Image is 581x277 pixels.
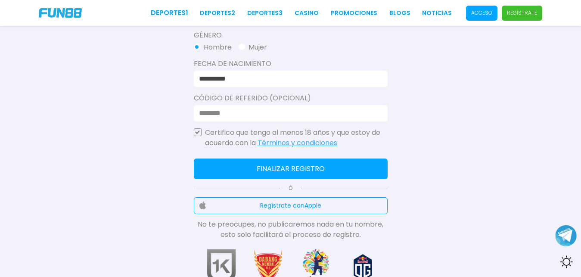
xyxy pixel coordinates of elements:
[194,197,388,214] button: Regístrate conApple
[200,9,235,18] a: Deportes2
[555,224,577,247] button: Join telegram channel
[471,9,492,17] p: Acceso
[258,138,337,148] a: Términos y condiciones
[194,30,388,40] label: Género
[194,42,232,53] button: Hombre
[295,9,319,18] a: CASINO
[194,184,388,192] p: Ó
[247,9,283,18] a: Deportes3
[507,9,537,17] p: Regístrate
[422,9,452,18] a: NOTICIAS
[555,251,577,273] div: Switch theme
[194,59,388,69] label: Fecha de Nacimiento
[389,9,410,18] a: BLOGS
[194,93,388,103] label: Código de Referido (Opcional)
[194,219,388,240] p: No te preocupes, no publicaremos nada en tu nombre, esto solo facilitará el proceso de registro.
[205,128,388,148] p: Certifico que tengo al menos 18 años y que estoy de acuerdo con la
[331,9,377,18] a: Promociones
[39,8,82,18] img: Company Logo
[151,8,188,18] a: Deportes1
[194,159,388,179] button: Finalizar registro
[239,42,267,53] button: Mujer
